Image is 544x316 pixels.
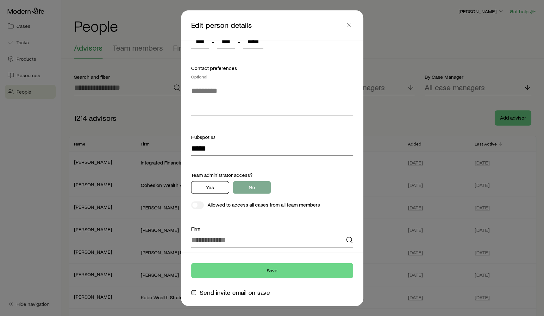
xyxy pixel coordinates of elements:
[191,290,197,295] input: Send invite email on save
[191,181,353,194] div: agencyPrivileges.teamAdmin
[237,37,241,46] span: -
[191,74,353,79] div: Optional
[191,263,353,278] button: Save
[211,37,215,46] span: -
[191,225,353,232] div: Firm
[191,20,344,30] p: Edit person details
[191,171,353,179] div: Team administrator access?
[191,133,353,141] div: Hubspot ID
[208,201,320,209] p: Allowed to access all cases from all team members
[191,181,229,194] button: Yes
[191,64,353,79] div: Contact preferences
[233,181,271,194] button: No
[199,288,270,296] span: Send invite email on save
